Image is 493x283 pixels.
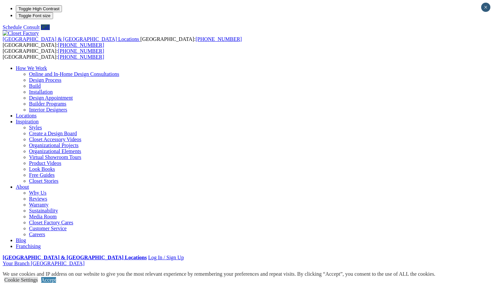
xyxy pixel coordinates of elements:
[29,107,67,112] a: Interior Designers
[58,54,104,60] a: [PHONE_NUMBER]
[29,208,58,213] a: Sustainability
[29,196,47,202] a: Reviews
[29,101,66,107] a: Builder Programs
[29,89,53,95] a: Installation
[18,13,50,18] span: Toggle Font size
[41,24,50,30] a: Call
[3,36,140,42] a: [GEOGRAPHIC_DATA] & [GEOGRAPHIC_DATA] Locations
[481,3,490,12] button: Close
[29,125,42,130] a: Styles
[3,271,435,277] div: We use cookies and IP address on our website to give you the most relevant experience by remember...
[16,237,26,243] a: Blog
[29,226,67,231] a: Customer Service
[31,261,84,266] span: [GEOGRAPHIC_DATA]
[16,243,41,249] a: Franchising
[41,277,56,283] a: Accept
[3,30,39,36] img: Closet Factory
[29,83,41,89] a: Build
[3,255,147,260] a: [GEOGRAPHIC_DATA] & [GEOGRAPHIC_DATA] Locations
[29,71,119,77] a: Online and In-Home Design Consultations
[4,277,38,283] a: Cookie Settings
[16,65,47,71] a: How We Work
[18,6,59,11] span: Toggle High Contrast
[29,148,81,154] a: Organizational Elements
[3,261,85,266] a: Your Branch [GEOGRAPHIC_DATA]
[3,48,104,60] span: [GEOGRAPHIC_DATA]: [GEOGRAPHIC_DATA]:
[58,48,104,54] a: [PHONE_NUMBER]
[58,42,104,48] a: [PHONE_NUMBER]
[16,5,62,12] button: Toggle High Contrast
[29,190,46,196] a: Why Us
[29,142,78,148] a: Organizational Projects
[29,232,45,237] a: Careers
[29,178,58,184] a: Closet Stories
[16,119,39,124] a: Inspiration
[29,202,48,207] a: Warranty
[3,261,29,266] span: Your Branch
[29,214,57,219] a: Media Room
[3,36,242,48] span: [GEOGRAPHIC_DATA]: [GEOGRAPHIC_DATA]:
[29,172,55,178] a: Free Guides
[148,255,184,260] a: Log In / Sign Up
[29,160,61,166] a: Product Videos
[16,184,29,190] a: About
[16,12,53,19] button: Toggle Font size
[29,220,73,225] a: Closet Factory Cares
[29,137,81,142] a: Closet Accessory Videos
[29,95,73,101] a: Design Appointment
[29,131,77,136] a: Create a Design Board
[3,36,139,42] span: [GEOGRAPHIC_DATA] & [GEOGRAPHIC_DATA] Locations
[29,77,61,83] a: Design Process
[16,113,37,118] a: Locations
[3,24,40,30] a: Schedule Consult
[29,166,55,172] a: Look Books
[29,154,81,160] a: Virtual Showroom Tours
[195,36,242,42] a: [PHONE_NUMBER]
